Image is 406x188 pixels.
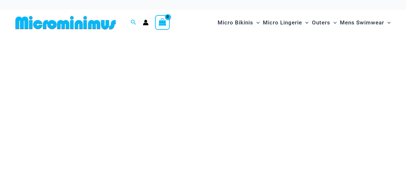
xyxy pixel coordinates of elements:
[143,20,149,25] a: Account icon link
[215,12,393,33] nav: Site Navigation
[310,13,338,32] a: OutersMenu ToggleMenu Toggle
[253,14,260,31] span: Menu Toggle
[384,14,391,31] span: Menu Toggle
[312,14,330,31] span: Outers
[302,14,308,31] span: Menu Toggle
[338,13,392,32] a: Mens SwimwearMenu ToggleMenu Toggle
[340,14,384,31] span: Mens Swimwear
[13,15,118,30] img: MM SHOP LOGO FLAT
[155,15,170,30] a: View Shopping Cart, empty
[330,14,337,31] span: Menu Toggle
[263,14,302,31] span: Micro Lingerie
[218,14,253,31] span: Micro Bikinis
[216,13,261,32] a: Micro BikinisMenu ToggleMenu Toggle
[261,13,310,32] a: Micro LingerieMenu ToggleMenu Toggle
[131,19,136,27] a: Search icon link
